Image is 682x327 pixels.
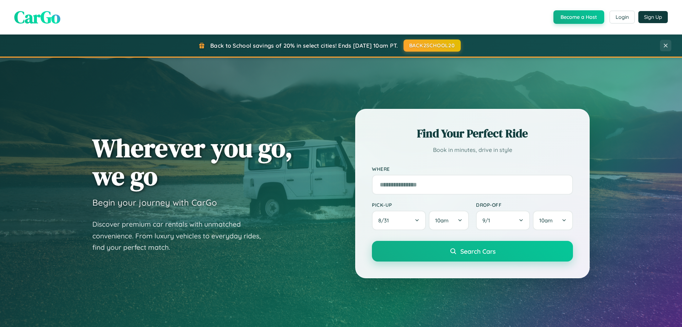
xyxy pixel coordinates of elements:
button: 9/1 [476,211,530,230]
button: 10am [429,211,469,230]
button: Sign Up [638,11,668,23]
span: 10am [435,217,449,224]
span: Search Cars [460,247,496,255]
button: 8/31 [372,211,426,230]
span: 10am [539,217,553,224]
span: 9 / 1 [482,217,494,224]
label: Where [372,166,573,172]
label: Drop-off [476,202,573,208]
span: 8 / 31 [378,217,393,224]
span: CarGo [14,5,60,29]
button: Login [610,11,635,23]
button: 10am [533,211,573,230]
p: Discover premium car rentals with unmatched convenience. From luxury vehicles to everyday rides, ... [92,218,270,253]
h1: Wherever you go, we go [92,134,293,190]
h2: Find Your Perfect Ride [372,126,573,141]
p: Book in minutes, drive in style [372,145,573,155]
h3: Begin your journey with CarGo [92,197,217,208]
button: BACK2SCHOOL20 [404,39,461,52]
button: Search Cars [372,241,573,262]
span: Back to School savings of 20% in select cities! Ends [DATE] 10am PT. [210,42,398,49]
button: Become a Host [553,10,604,24]
label: Pick-up [372,202,469,208]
